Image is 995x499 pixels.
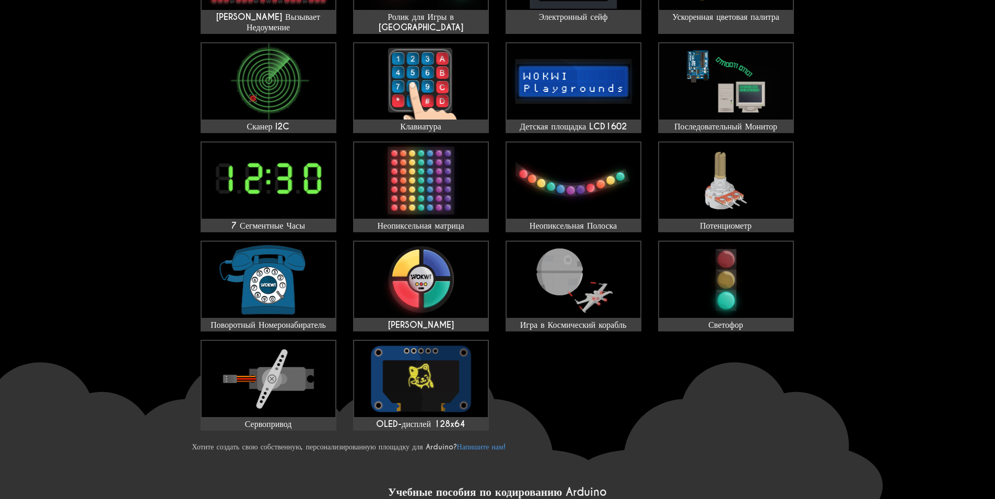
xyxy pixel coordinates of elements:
[376,419,465,430] ya-tr-span: OLED-дисплей 128x64
[530,220,617,231] ya-tr-span: Неопиксельная Полоска
[659,142,793,219] img: Потенциометр
[506,141,641,232] a: Неопиксельная Полоска
[507,43,640,120] img: Детская площадка LCD1602
[378,220,464,231] ya-tr-span: Неопиксельная матрица
[539,11,608,22] ya-tr-span: Электронный сейф
[245,419,292,430] ya-tr-span: Сервопривод
[400,121,441,132] ya-tr-span: Клавиатура
[388,485,607,499] ya-tr-span: Учебные пособия по кодированию Arduino
[658,141,794,232] a: Потенциометр
[201,42,336,133] a: Сканер I2C
[379,11,463,33] ya-tr-span: Ролик для Игры в [GEOGRAPHIC_DATA]
[210,319,326,330] ya-tr-span: Поворотный Номеронабиратель
[353,340,489,431] a: OLED-дисплей 128x64
[708,319,743,330] ya-tr-span: Светофор
[674,121,777,132] ya-tr-span: Последовательный Монитор
[201,241,336,331] a: Поворотный Номеронабиратель
[231,220,305,231] ya-tr-span: 7 Сегментные Часы
[192,442,457,452] ya-tr-span: Хотите создать свою собственную, персонализированную площадку для Arduino?
[658,42,794,133] a: Последовательный Монитор
[506,42,641,133] a: Детская площадка LCD1602
[201,141,336,232] a: 7 Сегментные Часы
[353,141,489,232] a: Неопиксельная матрица
[507,142,640,219] img: Неопиксельная Полоска
[354,341,488,417] img: OLED-дисплей 128x64
[659,242,793,318] img: Светофор
[672,11,779,22] ya-tr-span: Ускоренная цветовая палитра
[202,43,335,120] img: Сканер I2C
[388,319,454,330] ya-tr-span: [PERSON_NAME]
[202,341,335,417] img: Сервопривод
[353,241,489,331] a: [PERSON_NAME]
[520,319,626,330] ya-tr-span: Игра в Космический корабль
[247,121,290,132] ya-tr-span: Сканер I2C
[353,42,489,133] a: Клавиатура
[354,242,488,318] img: Саймон Гейм
[700,220,752,231] ya-tr-span: Потенциометр
[658,241,794,331] a: Светофор
[457,442,506,452] a: Напишите нам!
[659,43,793,120] img: Последовательный Монитор
[216,11,320,33] ya-tr-span: [PERSON_NAME] Вызывает Недоумение
[507,242,640,318] img: Игра в Космический корабль
[202,142,335,219] img: 7 Сегментные Часы
[202,242,335,318] img: Поворотный Номеронабиратель
[520,121,627,132] ya-tr-span: Детская площадка LCD1602
[201,340,336,431] a: Сервопривод
[354,43,488,120] img: Клавиатура
[506,241,641,331] a: Игра в Космический корабль
[354,142,488,219] img: Неопиксельная матрица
